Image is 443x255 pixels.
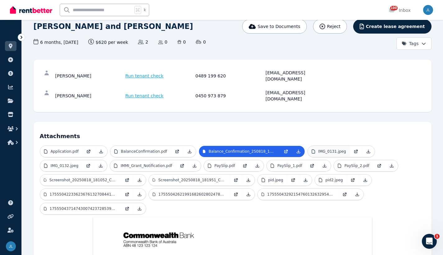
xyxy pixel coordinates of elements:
p: Balance_Confirmation_250818_181303.jpg [209,149,276,154]
h4: Attachments [40,128,425,141]
a: Open in new Tab [121,203,133,214]
iframe: Intercom live chat [422,234,437,249]
a: Open in new Tab [280,146,292,157]
a: Download Attachment [242,174,255,186]
button: Tags [396,37,431,50]
span: k [144,7,146,12]
p: Application.pdf [51,149,79,154]
a: Open in new Tab [121,189,133,200]
a: Open in new Tab [82,146,95,157]
a: Download Attachment [359,174,371,186]
div: 0489 199 620 [196,70,264,82]
a: Download Attachment [188,160,201,171]
img: RentBetter [10,5,52,15]
a: PaySlip_1.pdf [267,160,306,171]
a: Download Attachment [242,189,255,200]
img: Joanne Lau [423,5,433,15]
p: 17555042621991682602802478699910.jpg [159,192,226,197]
a: Download Attachment [133,189,146,200]
a: Screenshot_20250818_181052_CommBank.jpg [40,174,121,186]
a: Download Attachment [95,146,107,157]
span: Run tenant check [125,73,164,79]
a: Download Attachment [251,160,264,171]
a: pid.jpeg [258,174,287,186]
a: Open in new Tab [306,160,318,171]
a: PaySlip_2.pdf [334,160,373,171]
p: BalanceConfirmation.pdf [121,149,167,154]
button: Create lease agreement [353,19,431,34]
a: Open in new Tab [239,160,251,171]
a: Open in new Tab [82,160,95,171]
a: Open in new Tab [171,146,183,157]
a: Download Attachment [95,160,107,171]
a: Screenshot_20250818_181951_Coi_nSpot.jpg [149,174,230,186]
a: pid2.jpeg [315,174,347,186]
a: IMMI_Grant_Notification.pdf [110,160,176,171]
p: IMG_0132.jpeg [51,163,79,168]
p: 17555042233623676132708441565285.jpg [50,192,117,197]
div: Inbox [389,7,411,13]
a: PaySlip.pdf [204,160,239,171]
div: [EMAIL_ADDRESS][DOMAIN_NAME] [265,90,334,102]
span: 1 [435,234,440,239]
a: Download Attachment [351,189,363,200]
span: 0 [178,39,186,45]
span: 0 [196,39,206,45]
a: Download Attachment [133,203,146,214]
span: Tags [402,40,419,47]
a: BalanceConfirmation.pdf [110,146,171,157]
a: Open in new Tab [176,160,188,171]
a: Download Attachment [292,146,305,157]
p: pid.jpeg [268,178,283,183]
p: IMG_0131.jpeg [318,149,346,154]
div: [PERSON_NAME] [55,70,124,82]
a: Download Attachment [318,160,331,171]
a: Open in new Tab [373,160,385,171]
span: $620 per week [88,39,128,45]
a: 17555043292154760132632954531775.jpg [258,189,339,200]
span: 100 [390,6,398,10]
span: 6 months , [DATE] [34,39,78,45]
button: Save to Documents [242,19,307,34]
a: IMG_0131.jpeg [308,146,350,157]
p: PaySlip.pdf [215,163,235,168]
a: IMG_0132.jpeg [40,160,82,171]
a: Open in new Tab [339,189,351,200]
a: 17555042621991682602802478699910.jpg [149,189,230,200]
a: Open in new Tab [287,174,299,186]
span: 2 [138,39,148,45]
span: Save to Documents [258,23,300,30]
span: Reject [327,23,340,30]
p: 17555043714743007423728539760551.jpg [50,206,117,211]
a: Download Attachment [385,160,398,171]
a: 17555042233623676132708441565285.jpg [40,189,121,200]
a: Download Attachment [133,174,146,186]
span: 0 [158,39,168,45]
p: IMMI_Grant_Notification.pdf [121,163,172,168]
p: pid2.jpeg [325,178,343,183]
a: Application.pdf [40,146,82,157]
a: Download Attachment [183,146,196,157]
a: Open in new Tab [350,146,362,157]
a: Open in new Tab [230,174,242,186]
p: PaySlip_1.pdf [277,163,302,168]
span: Run tenant check [125,93,164,99]
p: PaySlip_2.pdf [344,163,369,168]
h1: [PERSON_NAME] and [PERSON_NAME] [34,21,193,31]
img: Joanne Lau [6,241,16,251]
p: 17555043292154760132632954531775.jpg [267,192,335,197]
a: Open in new Tab [121,174,133,186]
a: 17555043714743007423728539760551.jpg [40,203,121,214]
span: Create lease agreement [366,23,425,30]
a: Open in new Tab [347,174,359,186]
div: [PERSON_NAME] [55,90,124,102]
button: Reject [313,19,347,34]
a: Balance_Confirmation_250818_181303.jpg [199,146,280,157]
a: Download Attachment [299,174,312,186]
a: Open in new Tab [230,189,242,200]
div: [EMAIL_ADDRESS][DOMAIN_NAME] [265,70,334,82]
a: Download Attachment [362,146,375,157]
p: Screenshot_20250818_181052_CommBank.jpg [49,178,117,183]
p: Screenshot_20250818_181951_Coi_nSpot.jpg [158,178,226,183]
div: 0450 973 879 [196,90,264,102]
